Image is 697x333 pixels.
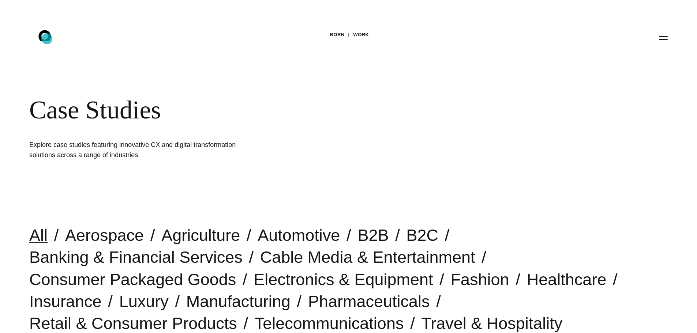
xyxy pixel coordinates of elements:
a: Banking & Financial Services [29,248,243,266]
a: Pharmaceuticals [308,292,430,311]
a: Agriculture [161,226,240,245]
div: Case Studies [29,95,446,125]
a: B2C [406,226,438,245]
a: Cable Media & Entertainment [260,248,475,266]
a: Healthcare [527,270,607,289]
a: BORN [330,29,345,40]
h1: Explore case studies featuring innovative CX and digital transformation solutions across a range ... [29,140,249,160]
a: Retail & Consumer Products [29,314,237,333]
a: B2B [357,226,389,245]
a: Work [353,29,369,40]
a: Aerospace [65,226,144,245]
a: Electronics & Equipment [254,270,433,289]
a: Telecommunications [255,314,404,333]
a: Insurance [29,292,102,311]
a: Manufacturing [186,292,291,311]
a: Consumer Packaged Goods [29,270,236,289]
a: Automotive [258,226,340,245]
button: Open [655,30,672,45]
a: Travel & Hospitality [421,314,562,333]
a: All [29,226,48,245]
a: Fashion [451,270,509,289]
a: Luxury [119,292,169,311]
